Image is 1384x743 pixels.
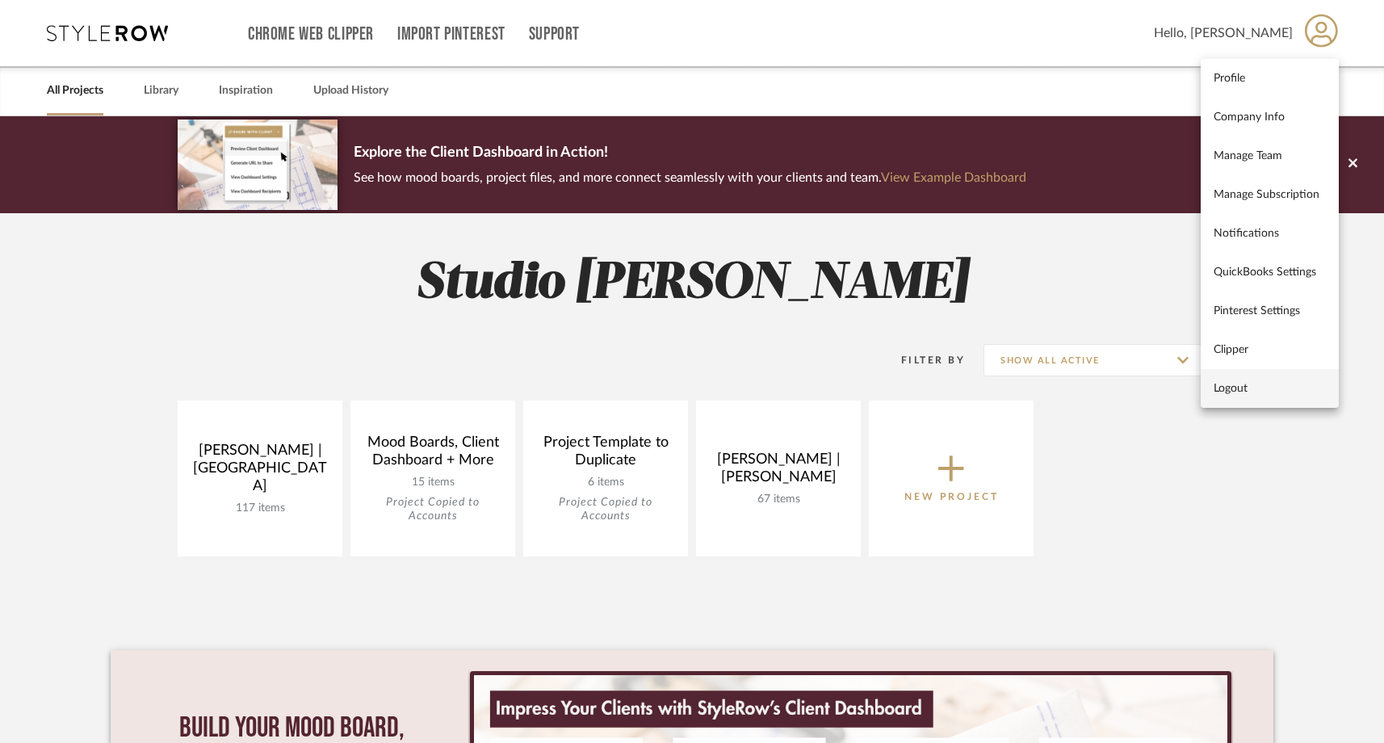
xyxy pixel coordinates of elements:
[1214,110,1326,124] span: Company Info
[1214,381,1326,395] span: Logout
[1214,187,1326,201] span: Manage Subscription
[1214,304,1326,317] span: Pinterest Settings
[1214,265,1326,279] span: QuickBooks Settings
[1214,342,1326,356] span: Clipper
[1214,226,1326,240] span: Notifications
[1214,71,1326,85] span: Profile
[1214,149,1326,162] span: Manage Team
